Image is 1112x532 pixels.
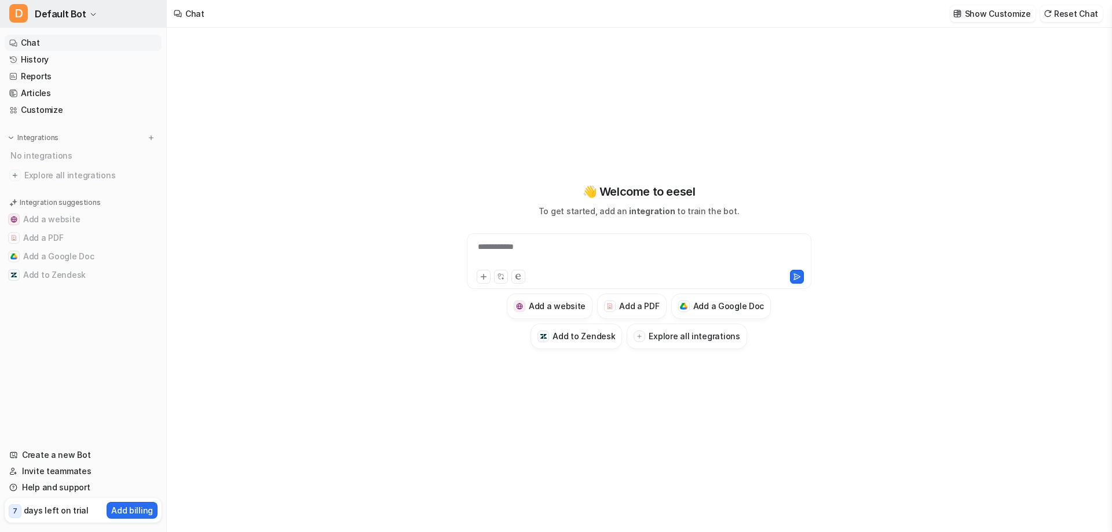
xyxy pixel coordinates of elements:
h3: Add to Zendesk [553,330,615,342]
img: Add a Google Doc [10,253,17,260]
p: Show Customize [965,8,1031,20]
button: Add a Google DocAdd a Google Doc [671,293,771,319]
button: Add to ZendeskAdd to Zendesk [531,324,622,349]
img: Add a Google Doc [680,303,687,310]
p: To get started, add an to train the bot. [539,205,739,217]
button: Add billing [107,502,158,519]
a: History [5,52,162,68]
a: Help and support [5,479,162,496]
a: Articles [5,85,162,101]
img: Add a PDF [10,234,17,241]
img: explore all integrations [9,170,21,181]
span: Default Bot [35,6,86,22]
p: days left on trial [24,504,89,516]
button: Add to ZendeskAdd to Zendesk [5,266,162,284]
img: menu_add.svg [147,134,155,142]
a: Reports [5,68,162,85]
button: Show Customize [950,5,1036,22]
p: Integration suggestions [20,197,100,208]
h3: Add a Google Doc [693,300,765,312]
p: Add billing [111,504,153,516]
div: Chat [185,8,204,20]
button: Explore all integrations [627,324,747,349]
a: Explore all integrations [5,167,162,184]
h3: Add a website [529,300,586,312]
a: Customize [5,102,162,118]
img: reset [1044,9,1052,18]
p: Integrations [17,133,58,142]
button: Add a PDFAdd a PDF [5,229,162,247]
span: D [9,4,28,23]
button: Add a websiteAdd a website [507,293,592,319]
h3: Explore all integrations [649,330,740,342]
img: Add a PDF [606,303,614,310]
button: Add a PDFAdd a PDF [597,293,666,319]
img: customize [953,9,961,18]
p: 7 [13,506,17,516]
img: Add to Zendesk [10,271,17,278]
a: Chat [5,35,162,51]
h3: Add a PDF [619,300,659,312]
img: Add to Zendesk [540,333,547,340]
button: Add a websiteAdd a website [5,210,162,229]
a: Invite teammates [5,463,162,479]
p: 👋 Welcome to eesel [583,183,696,200]
img: Add a website [516,303,524,310]
span: Explore all integrations [24,166,157,185]
button: Integrations [5,132,62,144]
a: Create a new Bot [5,447,162,463]
button: Add a Google DocAdd a Google Doc [5,247,162,266]
button: Reset Chat [1040,5,1103,22]
div: No integrations [7,146,162,165]
img: expand menu [7,134,15,142]
img: Add a website [10,216,17,223]
span: integration [629,206,675,216]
